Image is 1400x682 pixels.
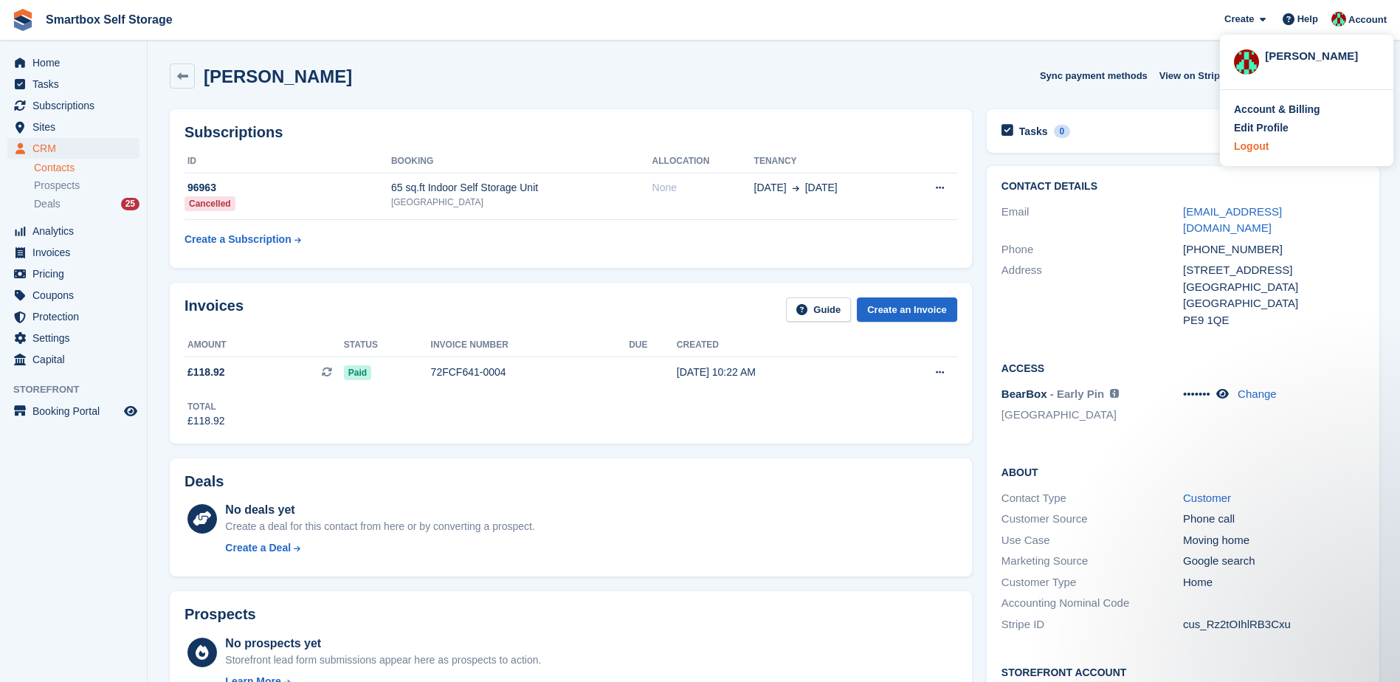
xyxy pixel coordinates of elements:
[1001,241,1183,258] div: Phone
[7,242,139,263] a: menu
[1234,49,1259,75] img: Caren Ingold
[32,95,121,116] span: Subscriptions
[204,66,352,86] h2: [PERSON_NAME]
[7,52,139,73] a: menu
[1054,125,1071,138] div: 0
[32,242,121,263] span: Invoices
[32,74,121,94] span: Tasks
[1234,139,1379,154] a: Logout
[7,117,139,137] a: menu
[1001,595,1183,612] div: Accounting Nominal Code
[185,226,301,253] a: Create a Subscription
[32,328,121,348] span: Settings
[1050,387,1104,400] span: - Early Pin
[652,180,754,196] div: None
[1040,63,1148,88] button: Sync payment methods
[1183,387,1210,400] span: •••••••
[1234,102,1320,117] div: Account & Billing
[187,400,225,413] div: Total
[857,297,957,322] a: Create an Invoice
[391,180,652,196] div: 65 sq.ft Indoor Self Storage Unit
[1183,574,1365,591] div: Home
[1183,205,1282,235] a: [EMAIL_ADDRESS][DOMAIN_NAME]
[1348,13,1387,27] span: Account
[1265,48,1379,61] div: [PERSON_NAME]
[1001,490,1183,507] div: Contact Type
[1183,532,1365,549] div: Moving home
[431,334,630,357] th: Invoice number
[677,365,878,380] div: [DATE] 10:22 AM
[225,540,534,556] a: Create a Deal
[225,540,291,556] div: Create a Deal
[185,232,292,247] div: Create a Subscription
[786,297,851,322] a: Guide
[1110,389,1119,398] img: icon-info-grey-7440780725fd019a000dd9b08b2336e03edf1995a4989e88bcd33f0948082b44.svg
[1183,262,1365,279] div: [STREET_ADDRESS]
[1183,312,1365,329] div: PE9 1QE
[185,473,224,490] h2: Deals
[1001,616,1183,633] div: Stripe ID
[32,285,121,306] span: Coupons
[7,349,139,370] a: menu
[431,365,630,380] div: 72FCF641-0004
[185,124,957,141] h2: Subscriptions
[34,197,61,211] span: Deals
[32,138,121,159] span: CRM
[7,401,139,421] a: menu
[40,7,179,32] a: Smartbox Self Storage
[1001,360,1365,375] h2: Access
[32,401,121,421] span: Booking Portal
[121,198,139,210] div: 25
[344,365,371,380] span: Paid
[1234,139,1269,154] div: Logout
[1159,69,1225,83] span: View on Stripe
[1001,407,1183,424] li: [GEOGRAPHIC_DATA]
[7,306,139,327] a: menu
[629,334,677,357] th: Due
[1001,262,1183,328] div: Address
[1234,120,1379,136] a: Edit Profile
[7,221,139,241] a: menu
[185,150,391,173] th: ID
[805,180,838,196] span: [DATE]
[185,606,256,623] h2: Prospects
[185,297,244,322] h2: Invoices
[1001,204,1183,237] div: Email
[1234,120,1289,136] div: Edit Profile
[7,74,139,94] a: menu
[391,150,652,173] th: Booking
[32,349,121,370] span: Capital
[7,328,139,348] a: menu
[1019,125,1048,138] h2: Tasks
[7,285,139,306] a: menu
[1001,181,1365,193] h2: Contact Details
[225,635,541,652] div: No prospects yet
[1238,387,1277,400] a: Change
[1154,63,1243,88] a: View on Stripe
[1224,12,1254,27] span: Create
[1183,295,1365,312] div: [GEOGRAPHIC_DATA]
[1183,279,1365,296] div: [GEOGRAPHIC_DATA]
[1331,12,1346,27] img: Caren Ingold
[12,9,34,31] img: stora-icon-8386f47178a22dfd0bd8f6a31ec36ba5ce8667c1dd55bd0f319d3a0aa187defe.svg
[32,263,121,284] span: Pricing
[34,196,139,212] a: Deals 25
[7,263,139,284] a: menu
[1297,12,1318,27] span: Help
[1001,532,1183,549] div: Use Case
[225,501,534,519] div: No deals yet
[1183,616,1365,633] div: cus_Rz2tOIhlRB3Cxu
[225,519,534,534] div: Create a deal for this contact from here or by converting a prospect.
[1183,553,1365,570] div: Google search
[187,365,225,380] span: £118.92
[1001,511,1183,528] div: Customer Source
[122,402,139,420] a: Preview store
[1183,511,1365,528] div: Phone call
[754,150,903,173] th: Tenancy
[13,382,147,397] span: Storefront
[1001,464,1365,479] h2: About
[34,161,139,175] a: Contacts
[185,334,344,357] th: Amount
[32,52,121,73] span: Home
[7,95,139,116] a: menu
